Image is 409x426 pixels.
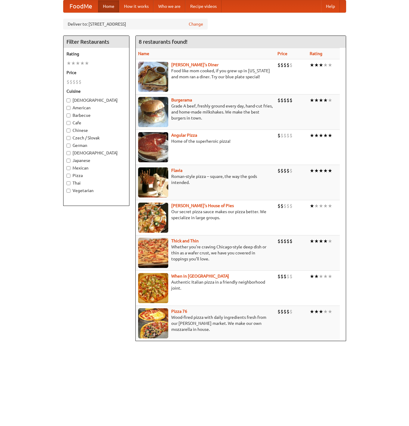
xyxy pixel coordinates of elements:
[314,308,319,315] li: ★
[310,308,314,315] li: ★
[64,36,129,48] h4: Filter Restaurants
[67,144,70,148] input: German
[277,167,280,174] li: $
[319,203,323,209] li: ★
[314,238,319,244] li: ★
[328,308,332,315] li: ★
[85,60,89,67] li: ★
[171,168,182,173] b: Flavia
[138,62,168,92] img: sallys.jpg
[76,79,79,85] li: $
[319,308,323,315] li: ★
[323,132,328,139] li: ★
[328,238,332,244] li: ★
[290,97,293,104] li: $
[277,203,280,209] li: $
[189,21,203,27] a: Change
[153,0,185,12] a: Who we are
[328,203,332,209] li: ★
[290,132,293,139] li: $
[138,138,273,144] p: Home of the superheroic pizza!
[319,132,323,139] li: ★
[70,79,73,85] li: $
[138,314,273,332] p: Wood-fired pizza with daily ingredients fresh from our [PERSON_NAME] market. We make our own mozz...
[67,135,126,141] label: Czech / Slovak
[67,174,70,178] input: Pizza
[287,132,290,139] li: $
[280,203,284,209] li: $
[284,62,287,68] li: $
[138,209,273,221] p: Our secret pizza sauce makes our pizza better. We specialize in large groups.
[138,244,273,262] p: Whether you're craving Chicago-style deep dish or thin as a wafer crust, we have you covered in t...
[67,150,126,156] label: [DEMOGRAPHIC_DATA]
[67,188,126,194] label: Vegetarian
[287,273,290,280] li: $
[171,309,187,314] b: Pizza 76
[277,62,280,68] li: $
[67,97,126,103] label: [DEMOGRAPHIC_DATA]
[310,62,314,68] li: ★
[277,238,280,244] li: $
[284,167,287,174] li: $
[287,238,290,244] li: $
[310,238,314,244] li: ★
[277,132,280,139] li: $
[287,97,290,104] li: $
[67,120,126,126] label: Cafe
[67,112,126,118] label: Barbecue
[314,132,319,139] li: ★
[138,68,273,80] p: Food like mom cooked, if you grew up in [US_STATE] and mom ran a diner. Try our blue plate special!
[67,88,126,94] h5: Cuisine
[319,238,323,244] li: ★
[280,97,284,104] li: $
[323,238,328,244] li: ★
[328,62,332,68] li: ★
[287,167,290,174] li: $
[323,273,328,280] li: ★
[119,0,153,12] a: How it works
[67,121,70,125] input: Cafe
[171,133,197,138] a: Angular Pizza
[314,62,319,68] li: ★
[171,274,229,278] b: When in [GEOGRAPHIC_DATA]
[138,51,149,56] a: Name
[98,0,119,12] a: Home
[290,203,293,209] li: $
[80,60,85,67] li: ★
[138,238,168,268] img: thick.jpg
[323,308,328,315] li: ★
[321,0,340,12] a: Help
[171,203,234,208] b: [PERSON_NAME]'s House of Pies
[67,106,70,110] input: American
[280,62,284,68] li: $
[323,62,328,68] li: ★
[290,167,293,174] li: $
[277,51,287,56] a: Price
[63,19,208,30] div: Deliver to: [STREET_ADDRESS]
[67,151,70,155] input: [DEMOGRAPHIC_DATA]
[280,273,284,280] li: $
[310,51,322,56] a: Rating
[71,60,76,67] li: ★
[138,308,168,338] img: pizza76.jpg
[280,167,284,174] li: $
[277,273,280,280] li: $
[319,273,323,280] li: ★
[171,238,199,243] a: Thick and Thin
[138,173,273,185] p: Roman-style pizza -- square, the way the gods intended.
[76,60,80,67] li: ★
[310,203,314,209] li: ★
[67,127,126,133] label: Chinese
[67,165,126,171] label: Mexican
[284,97,287,104] li: $
[73,79,76,85] li: $
[319,62,323,68] li: ★
[171,62,218,67] a: [PERSON_NAME]'s Diner
[314,203,319,209] li: ★
[314,97,319,104] li: ★
[139,39,187,45] ng-pluralize: 8 restaurants found!
[138,97,168,127] img: burgerama.jpg
[284,132,287,139] li: $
